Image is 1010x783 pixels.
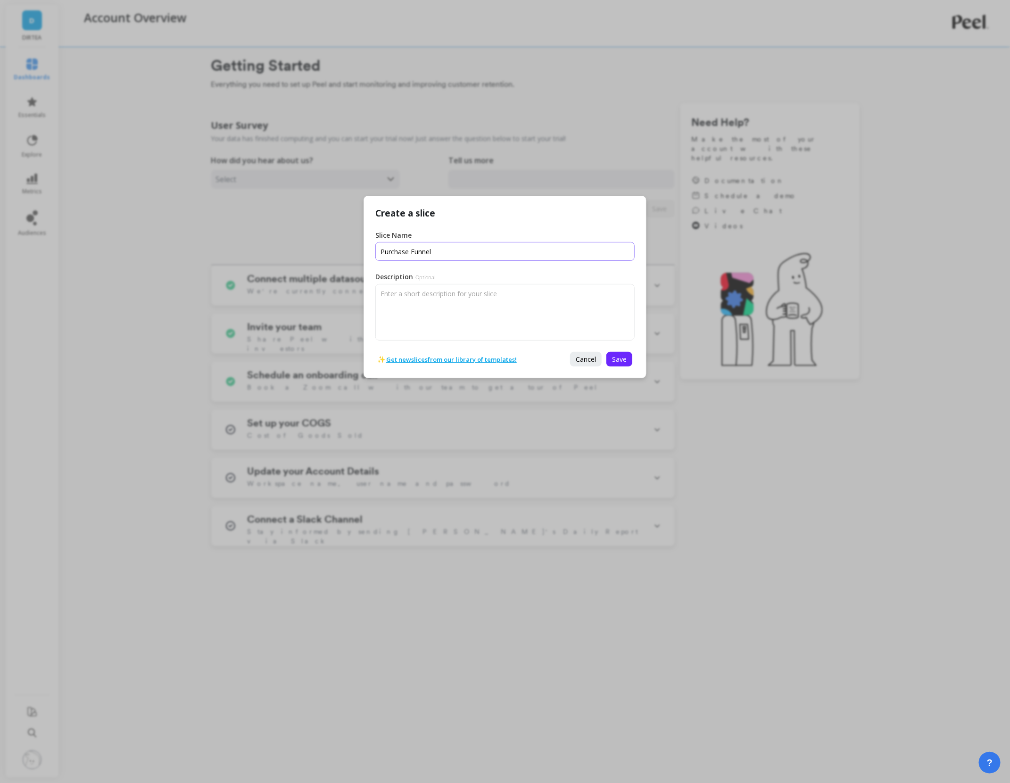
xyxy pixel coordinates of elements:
[375,231,428,240] label: Slice Name
[612,355,627,364] span: Save
[987,756,993,769] span: ?
[415,274,435,281] span: Optional
[377,355,385,364] span: ✨
[979,752,1001,774] button: ?
[375,207,435,219] p: Create a slice
[375,242,635,261] input: Untitled Slice
[570,352,602,367] button: Cancel
[386,355,517,364] a: Get new slices from our library of templates!
[606,352,632,367] button: Save
[576,355,596,364] span: Cancel
[375,272,435,282] label: Description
